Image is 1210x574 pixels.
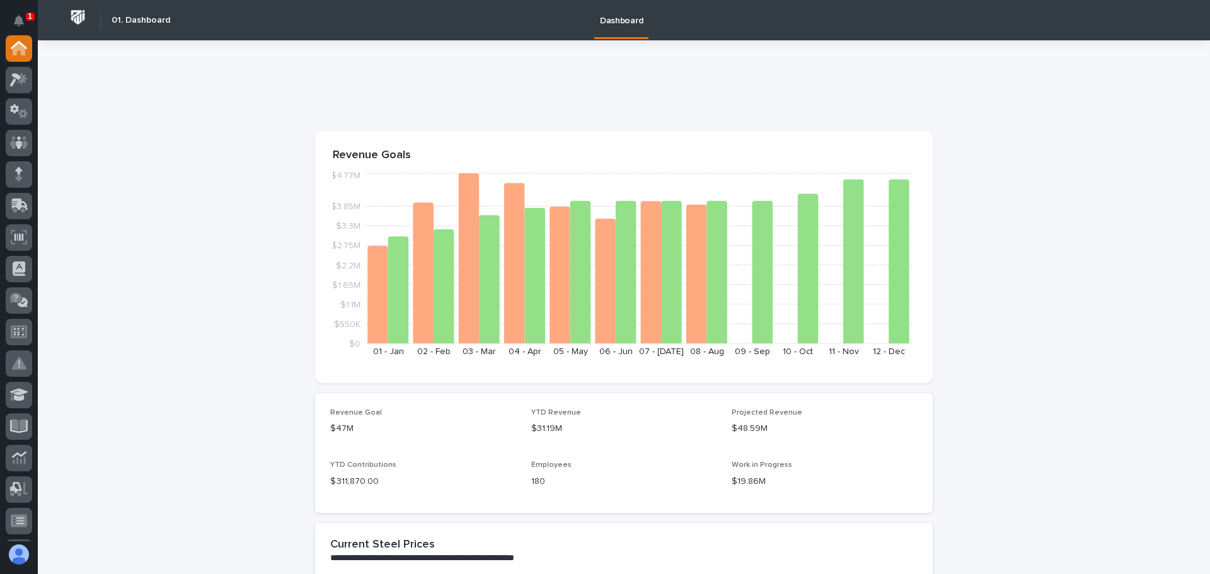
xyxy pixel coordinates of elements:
[639,347,684,356] text: 07 - [DATE]
[735,347,770,356] text: 09 - Sep
[334,319,360,328] tspan: $550K
[732,409,802,416] span: Projected Revenue
[6,8,32,34] button: Notifications
[6,541,32,568] button: users-avatar
[16,15,32,35] div: Notifications1
[331,202,360,211] tspan: $3.85M
[112,15,170,26] h2: 01. Dashboard
[28,12,32,21] p: 1
[783,347,813,356] text: 10 - Oct
[417,347,451,356] text: 02 - Feb
[330,475,516,488] p: $ 311,870.00
[332,280,360,289] tspan: $1.65M
[330,538,435,552] h2: Current Steel Prices
[873,347,905,356] text: 12 - Dec
[531,461,572,469] span: Employees
[336,222,360,231] tspan: $3.3M
[330,409,382,416] span: Revenue Goal
[732,461,792,469] span: Work in Progress
[331,241,360,250] tspan: $2.75M
[463,347,496,356] text: 03 - Mar
[599,347,633,356] text: 06 - Jun
[333,149,915,163] p: Revenue Goals
[330,422,516,435] p: $47M
[66,6,89,29] img: Workspace Logo
[732,422,918,435] p: $48.59M
[336,261,360,270] tspan: $2.2M
[732,475,918,488] p: $19.86M
[509,347,541,356] text: 04 - Apr
[531,475,717,488] p: 180
[373,347,404,356] text: 01 - Jan
[531,409,581,416] span: YTD Revenue
[553,347,588,356] text: 05 - May
[690,347,724,356] text: 08 - Aug
[340,300,360,309] tspan: $1.1M
[331,171,360,180] tspan: $4.77M
[349,340,360,348] tspan: $0
[330,461,396,469] span: YTD Contributions
[531,422,717,435] p: $31.19M
[829,347,859,356] text: 11 - Nov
